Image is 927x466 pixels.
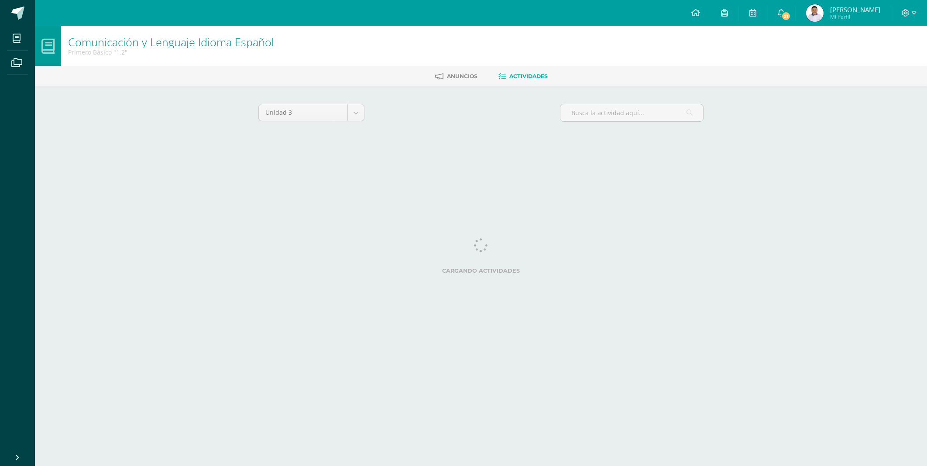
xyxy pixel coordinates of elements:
div: Primero Básico '1.2' [68,48,274,56]
label: Cargando actividades [258,267,704,274]
a: Actividades [498,69,548,83]
a: Comunicación y Lenguaje Idioma Español [68,34,274,49]
h1: Comunicación y Lenguaje Idioma Español [68,36,274,48]
span: Mi Perfil [830,13,880,21]
a: Anuncios [435,69,477,83]
span: [PERSON_NAME] [830,5,880,14]
img: 5cf85017573b8463a9d20a2b19ce2799.png [806,4,824,22]
input: Busca la actividad aquí... [560,104,703,121]
span: Actividades [509,73,548,79]
a: Unidad 3 [259,104,364,121]
span: Anuncios [447,73,477,79]
span: 21 [781,11,791,21]
span: Unidad 3 [265,104,341,121]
